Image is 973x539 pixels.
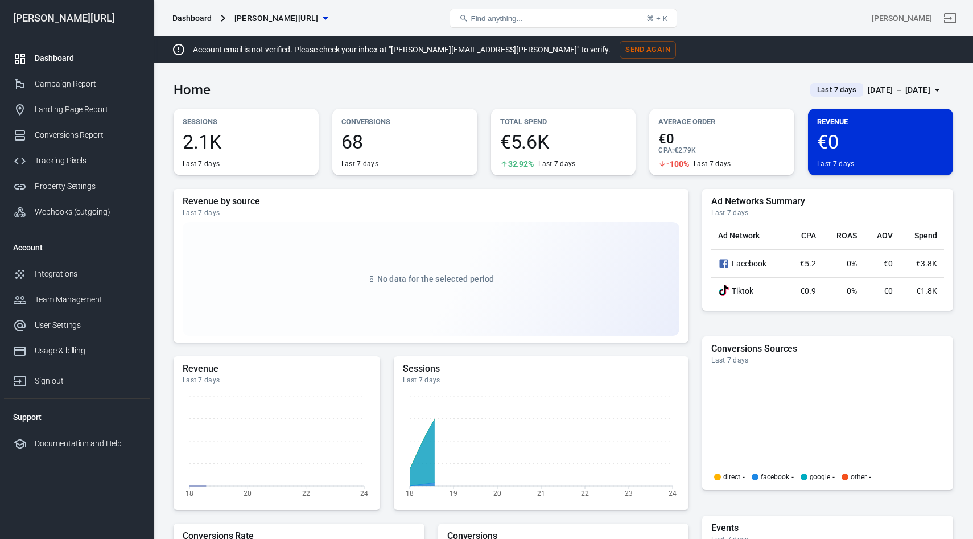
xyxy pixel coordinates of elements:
div: Last 7 days [711,208,944,217]
div: [PERSON_NAME][URL] [4,13,150,23]
a: Landing Page Report [4,97,150,122]
a: Webhooks (outgoing) [4,199,150,225]
h5: Conversions Sources [711,343,944,355]
tspan: 24 [360,489,368,497]
span: 32.92% [508,160,534,168]
tspan: 23 [625,489,633,497]
span: €0 [884,286,893,295]
div: Landing Page Report [35,104,141,116]
span: €1.8K [916,286,937,295]
div: Account id: Zo3YXUXY [872,13,932,24]
a: Team Management [4,287,150,312]
h5: Events [711,522,944,534]
span: - [869,474,871,480]
div: Property Settings [35,180,141,192]
span: - [743,474,745,480]
div: [DATE] － [DATE] [868,83,930,97]
p: other [851,474,867,480]
li: Support [4,404,150,431]
tspan: 22 [581,489,589,497]
div: Last 7 days [403,376,679,385]
span: €3.8K [916,259,937,268]
tspan: 18 [406,489,414,497]
div: Last 7 days [183,208,679,217]
p: google [810,474,831,480]
div: Sign out [35,375,141,387]
div: Conversions Report [35,129,141,141]
div: Integrations [35,268,141,280]
p: Conversions [341,116,468,127]
div: Last 7 days [183,159,220,168]
button: Last 7 days[DATE] － [DATE] [801,81,953,100]
th: Spend [900,222,944,250]
span: €0 [658,132,785,146]
p: direct [723,474,740,480]
a: Campaign Report [4,71,150,97]
tspan: 20 [493,489,501,497]
th: CPA [786,222,822,250]
svg: Facebook Ads [718,257,729,270]
span: €5.6K [500,132,627,151]
div: Usage & billing [35,345,141,357]
h5: Revenue by source [183,196,679,207]
div: Campaign Report [35,78,141,90]
span: - [791,474,794,480]
h5: Revenue [183,363,371,375]
div: Last 7 days [341,159,378,168]
span: - [832,474,835,480]
div: Last 7 days [817,159,854,168]
div: Last 7 days [694,159,731,168]
span: €2.79K [674,146,696,154]
p: Revenue [817,116,944,127]
span: glorya.ai [234,11,319,26]
div: TikTok Ads [718,285,729,297]
span: €5.2 [800,259,816,268]
tspan: 24 [669,489,677,497]
button: Find anything...⌘ + K [450,9,677,28]
div: Webhooks (outgoing) [35,206,141,218]
th: AOV [864,222,900,250]
button: Send Again [620,41,676,59]
a: Conversions Report [4,122,150,148]
div: Last 7 days [711,356,944,365]
div: Team Management [35,294,141,306]
div: Last 7 days [538,159,575,168]
div: Dashboard [35,52,141,64]
li: Account [4,234,150,261]
span: 2.1K [183,132,310,151]
div: Tiktok [718,285,780,297]
button: [PERSON_NAME][URL] [230,8,332,29]
a: User Settings [4,312,150,338]
tspan: 20 [244,489,252,497]
div: Dashboard [172,13,212,24]
th: ROAS [823,222,864,250]
a: Usage & billing [4,338,150,364]
span: Find anything... [471,14,522,23]
span: €0 [817,132,944,151]
div: Facebook [718,257,780,270]
p: facebook [761,474,789,480]
span: No data for the selected period [377,274,494,283]
a: Dashboard [4,46,150,71]
h5: Sessions [403,363,679,375]
span: CPA : [658,146,674,154]
a: Sign out [4,364,150,394]
span: 0% [847,259,857,268]
span: 0% [847,286,857,295]
span: Last 7 days [813,84,861,96]
p: Account email is not verified. Please check your inbox at "[PERSON_NAME][EMAIL_ADDRESS][PERSON_NA... [193,44,611,56]
span: 68 [341,132,468,151]
a: Tracking Pixels [4,148,150,174]
a: Property Settings [4,174,150,199]
div: Tracking Pixels [35,155,141,167]
span: €0.9 [800,286,816,295]
h5: Ad Networks Summary [711,196,944,207]
p: Total Spend [500,116,627,127]
tspan: 18 [185,489,193,497]
div: Last 7 days [183,376,371,385]
p: Sessions [183,116,310,127]
a: Sign out [937,5,964,32]
p: Average Order [658,116,785,127]
tspan: 22 [302,489,310,497]
div: ⌘ + K [646,14,667,23]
